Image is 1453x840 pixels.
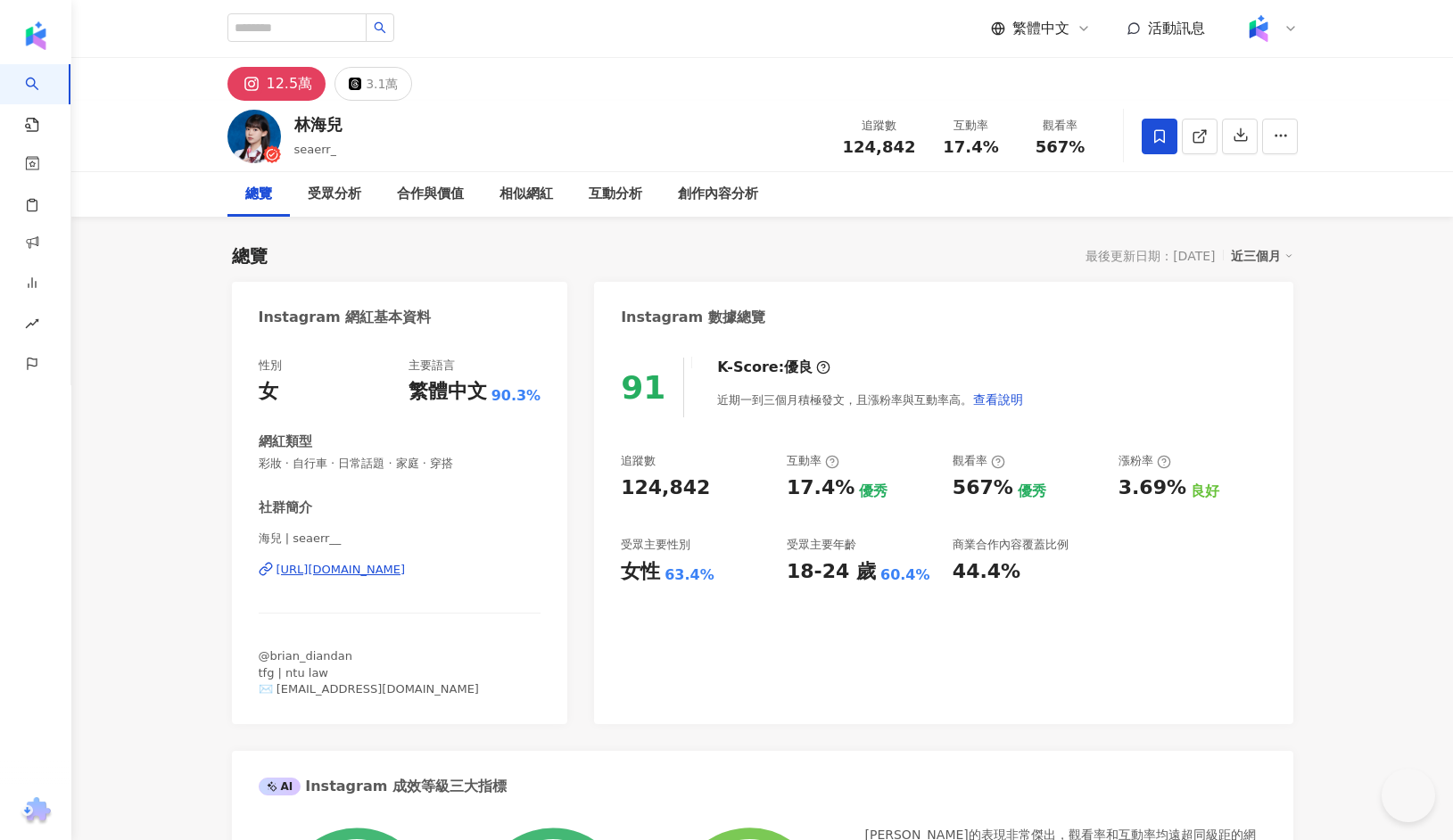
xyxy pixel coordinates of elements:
div: 互動分析 [589,184,642,205]
div: 受眾主要年齡 [787,537,856,553]
span: 繁體中文 [1012,19,1069,38]
div: 17.4% [787,474,854,502]
div: 網紅類型 [259,432,312,451]
span: @brian_diandan tfg | ntu law ✉️ [EMAIL_ADDRESS][DOMAIN_NAME] [259,649,479,695]
div: 追蹤數 [843,117,916,135]
div: 總覽 [232,243,268,268]
div: 林海兒 [294,113,343,136]
div: 女性 [621,558,660,586]
img: Kolr%20app%20icon%20%281%29.png [1242,12,1276,45]
span: 活動訊息 [1148,20,1205,37]
div: 63.4% [665,565,714,585]
div: 60.4% [880,565,930,585]
div: Instagram 成效等級三大指標 [259,777,507,796]
div: 總覽 [245,184,272,205]
a: [URL][DOMAIN_NAME] [259,562,541,578]
div: 性別 [259,358,282,374]
div: [URL][DOMAIN_NAME] [277,562,406,578]
div: 最後更新日期：[DATE] [1086,249,1215,263]
button: 12.5萬 [227,67,326,101]
div: 12.5萬 [267,71,313,96]
div: 優秀 [859,482,887,501]
span: rise [25,306,39,346]
div: Instagram 數據總覽 [621,308,765,327]
div: 優秀 [1018,482,1046,501]
a: search [25,64,61,134]
span: 彩妝 · 自行車 · 日常話題 · 家庭 · 穿搭 [259,456,541,472]
span: 17.4% [943,138,998,156]
div: 受眾主要性別 [621,537,690,553]
span: 海兒 | seaerr__ [259,531,541,547]
div: 觀看率 [1027,117,1094,135]
div: 社群簡介 [259,498,312,517]
div: 主要語言 [409,358,455,374]
div: 追蹤數 [621,453,656,469]
div: 互動率 [787,453,839,469]
div: 互動率 [937,117,1005,135]
div: 91 [621,369,665,406]
div: 3.69% [1119,474,1186,502]
div: 相似網紅 [499,184,553,205]
div: 女 [259,378,278,406]
iframe: Help Scout Beacon - Open [1382,769,1435,822]
img: KOL Avatar [227,110,281,163]
div: 受眾分析 [308,184,361,205]
div: 44.4% [953,558,1020,586]
div: 18-24 歲 [787,558,876,586]
div: K-Score : [717,358,830,377]
div: 良好 [1191,482,1219,501]
div: 124,842 [621,474,710,502]
div: 567% [953,474,1013,502]
span: 查看說明 [973,392,1023,407]
div: 觀看率 [953,453,1005,469]
img: chrome extension [19,797,54,826]
span: 124,842 [843,137,916,156]
div: 3.1萬 [366,71,398,96]
span: seaerr_ [294,143,337,156]
button: 查看說明 [972,382,1024,417]
span: 567% [1036,138,1086,156]
div: 繁體中文 [409,378,487,406]
div: 優良 [784,358,813,377]
div: 合作與價值 [397,184,464,205]
span: search [374,21,386,34]
div: 漲粉率 [1119,453,1171,469]
div: 商業合作內容覆蓋比例 [953,537,1069,553]
span: 90.3% [491,386,541,406]
div: 近三個月 [1231,244,1293,268]
div: AI [259,778,301,795]
button: 3.1萬 [334,67,412,101]
div: Instagram 網紅基本資料 [259,308,432,327]
div: 創作內容分析 [678,184,758,205]
img: logo icon [21,21,50,50]
div: 近期一到三個月積極發文，且漲粉率與互動率高。 [717,382,1024,417]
